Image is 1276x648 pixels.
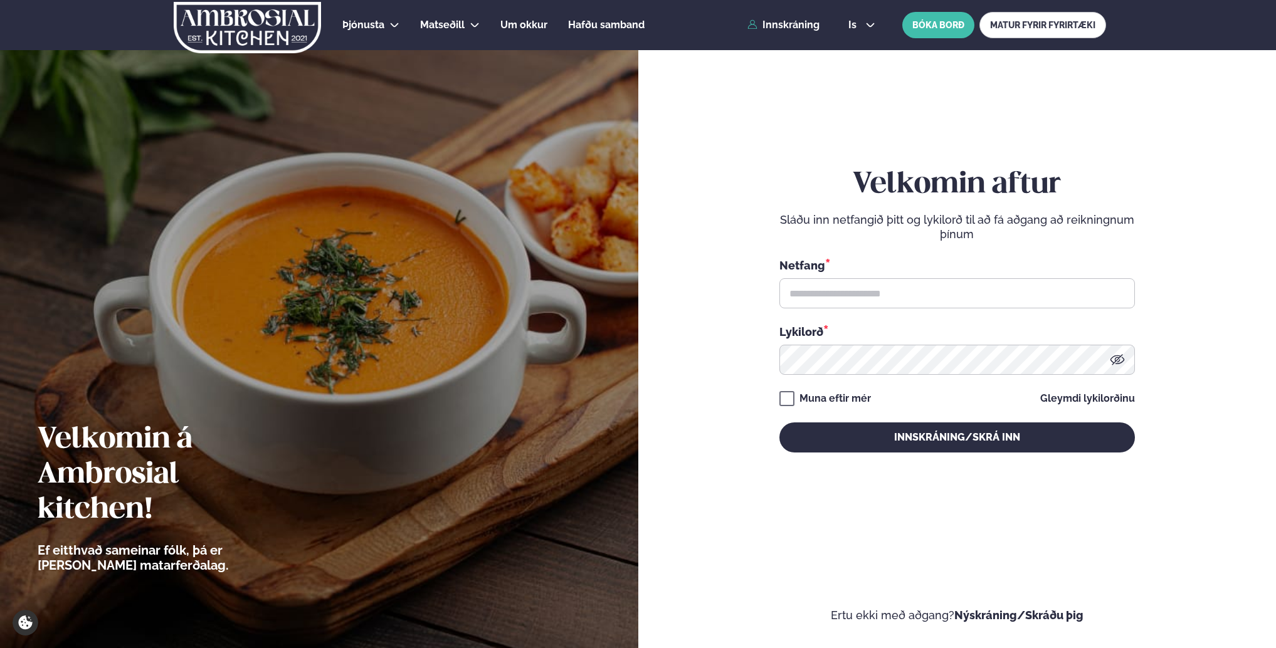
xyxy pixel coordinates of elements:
[500,18,547,33] a: Um okkur
[848,20,860,30] span: is
[779,323,1135,340] div: Lykilorð
[838,20,885,30] button: is
[568,18,645,33] a: Hafðu samband
[172,2,322,53] img: logo
[342,18,384,33] a: Þjónusta
[38,422,298,528] h2: Velkomin á Ambrosial kitchen!
[38,543,298,573] p: Ef eitthvað sameinar fólk, þá er [PERSON_NAME] matarferðalag.
[420,19,465,31] span: Matseðill
[779,422,1135,452] button: Innskráning/Skrá inn
[747,19,820,31] a: Innskráning
[1040,394,1135,404] a: Gleymdi lykilorðinu
[902,12,974,38] button: BÓKA BORÐ
[979,12,1106,38] a: MATUR FYRIR FYRIRTÆKI
[342,19,384,31] span: Þjónusta
[420,18,465,33] a: Matseðill
[568,19,645,31] span: Hafðu samband
[954,609,1084,622] a: Nýskráning/Skráðu þig
[779,167,1135,202] h2: Velkomin aftur
[13,610,38,635] a: Cookie settings
[779,212,1135,243] p: Sláðu inn netfangið þitt og lykilorð til að fá aðgang að reikningnum þínum
[779,257,1135,273] div: Netfang
[676,608,1239,623] p: Ertu ekki með aðgang?
[500,19,547,31] span: Um okkur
